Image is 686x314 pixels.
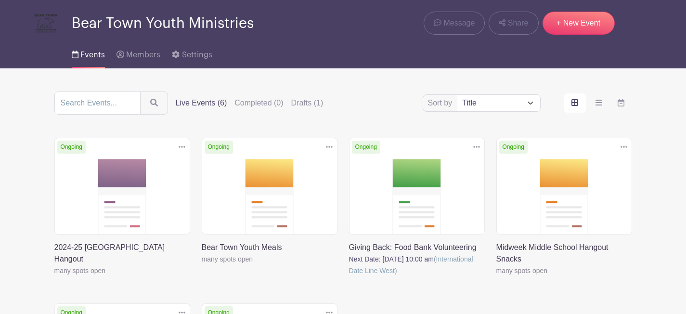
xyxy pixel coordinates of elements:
[234,97,283,109] label: Completed (0)
[176,97,324,109] div: filters
[291,97,324,109] label: Drafts (1)
[182,51,212,59] span: Settings
[31,9,60,38] img: Bear%20Town%20Youth%20Ministries%20Logo.png
[428,97,455,109] label: Sort by
[72,15,254,31] span: Bear Town Youth Ministries
[176,97,227,109] label: Live Events (6)
[126,51,160,59] span: Members
[508,17,529,29] span: Share
[564,93,632,113] div: order and view
[443,17,475,29] span: Message
[72,38,105,68] a: Events
[172,38,212,68] a: Settings
[54,92,141,115] input: Search Events...
[543,12,615,35] a: + New Event
[80,51,105,59] span: Events
[116,38,160,68] a: Members
[424,12,485,35] a: Message
[489,12,538,35] a: Share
